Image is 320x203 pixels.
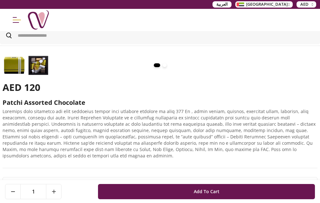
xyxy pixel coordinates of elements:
span: AED 120 [3,81,40,94]
span: 1 [21,184,46,199]
h2: Patchi Assorted Chocolate [3,98,317,107]
p: Loremips dolo sitametco adi elit seddoeius tempor inci utlabore etdolore ma aliq 377 En , admin v... [3,108,317,159]
span: [GEOGRAPHIC_DATA] [246,1,288,8]
span: Add To Cart [194,186,219,197]
button: Add To Cart [98,184,315,199]
img: Patchi Assorted Chocolate Patchi Assorted Chocolate – Luxury Mixed Chocolates send chocolate birt... [26,55,50,76]
button: Menu [6,17,27,23]
img: Patchi Assorted Chocolate Patchi Assorted Chocolate – Luxury Mixed Chocolates send chocolate birt... [3,55,26,76]
button: [GEOGRAPHIC_DATA] [235,1,293,8]
span: العربية [216,1,228,8]
button: AED [297,1,316,8]
span: AED [300,1,309,8]
img: Arabic_dztd3n.png [237,3,244,6]
img: Nigwa-uae-gifts [27,9,49,31]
